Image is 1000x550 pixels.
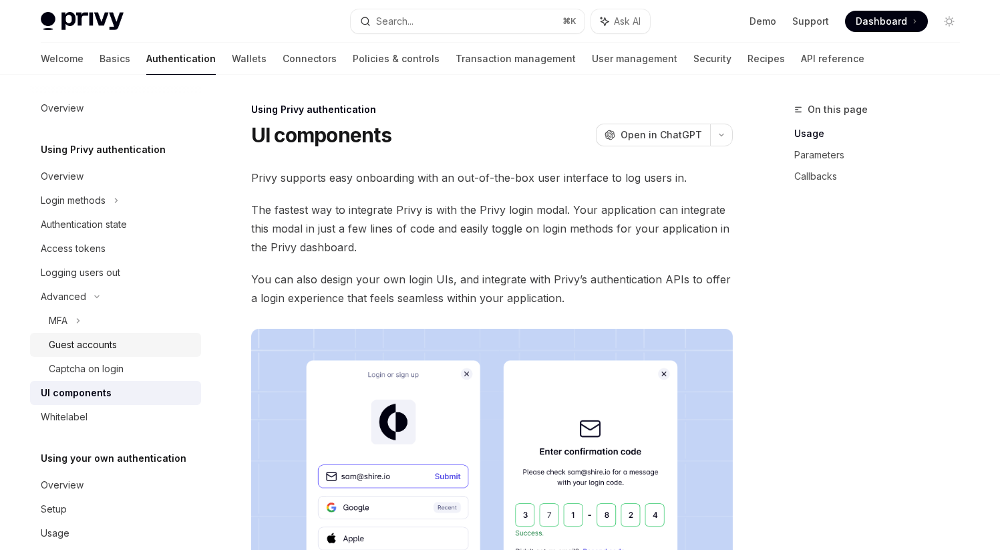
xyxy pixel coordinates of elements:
[251,200,733,257] span: The fastest way to integrate Privy is with the Privy login modal. Your application can integrate ...
[801,43,864,75] a: API reference
[41,450,186,466] h5: Using your own authentication
[41,192,106,209] div: Login methods
[939,11,960,32] button: Toggle dark mode
[856,15,907,28] span: Dashboard
[100,43,130,75] a: Basics
[30,261,201,285] a: Logging users out
[794,166,971,187] a: Callbacks
[41,241,106,257] div: Access tokens
[30,333,201,357] a: Guest accounts
[562,16,576,27] span: ⌘ K
[794,144,971,166] a: Parameters
[146,43,216,75] a: Authentication
[30,473,201,497] a: Overview
[49,313,67,329] div: MFA
[621,128,702,142] span: Open in ChatGPT
[41,142,166,158] h5: Using Privy authentication
[251,168,733,187] span: Privy supports easy onboarding with an out-of-the-box user interface to log users in.
[30,96,201,120] a: Overview
[41,385,112,401] div: UI components
[41,409,88,425] div: Whitelabel
[41,501,67,517] div: Setup
[614,15,641,28] span: Ask AI
[41,43,84,75] a: Welcome
[49,337,117,353] div: Guest accounts
[30,497,201,521] a: Setup
[808,102,868,118] span: On this page
[41,100,84,116] div: Overview
[30,237,201,261] a: Access tokens
[283,43,337,75] a: Connectors
[41,477,84,493] div: Overview
[49,361,124,377] div: Captcha on login
[749,15,776,28] a: Demo
[251,123,391,147] h1: UI components
[30,405,201,429] a: Whitelabel
[591,9,650,33] button: Ask AI
[456,43,576,75] a: Transaction management
[845,11,928,32] a: Dashboard
[251,270,733,307] span: You can also design your own login UIs, and integrate with Privy’s authentication APIs to offer a...
[41,12,124,31] img: light logo
[30,521,201,545] a: Usage
[41,217,127,233] div: Authentication state
[693,43,731,75] a: Security
[794,123,971,144] a: Usage
[30,164,201,188] a: Overview
[351,9,585,33] button: Search...⌘K
[376,13,413,29] div: Search...
[592,43,677,75] a: User management
[792,15,829,28] a: Support
[251,103,733,116] div: Using Privy authentication
[596,124,710,146] button: Open in ChatGPT
[41,265,120,281] div: Logging users out
[41,289,86,305] div: Advanced
[353,43,440,75] a: Policies & controls
[747,43,785,75] a: Recipes
[30,357,201,381] a: Captcha on login
[41,168,84,184] div: Overview
[41,525,69,541] div: Usage
[30,381,201,405] a: UI components
[232,43,267,75] a: Wallets
[30,213,201,237] a: Authentication state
